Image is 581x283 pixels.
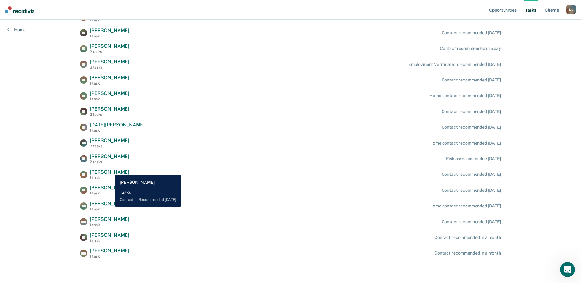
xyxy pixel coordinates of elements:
div: Contact recommended [DATE] [442,219,501,225]
div: L D [566,5,576,14]
span: [PERSON_NAME] [90,106,129,112]
div: Employment Verification recommended [DATE] [408,62,501,67]
div: Contact recommended in a month [434,235,501,240]
div: Contact recommended [DATE] [442,30,501,36]
div: Contact recommended [DATE] [442,125,501,130]
span: [PERSON_NAME] [90,232,129,238]
div: 1 task [90,207,129,211]
div: 1 task [90,128,145,133]
div: 2 tasks [90,50,129,54]
span: [PERSON_NAME] [90,59,129,65]
div: Risk assessment due [DATE] [446,156,501,161]
span: [PERSON_NAME] [90,75,129,81]
div: 1 task [90,34,129,38]
div: 1 task [90,223,129,227]
span: [PERSON_NAME] [90,153,129,159]
iframe: Intercom live chat [560,262,575,277]
div: Contact recommended in a day [440,46,501,51]
span: [PERSON_NAME] [90,43,129,49]
div: 1 task [90,254,129,258]
div: Contact recommended [DATE] [442,109,501,114]
span: [PERSON_NAME] [90,169,129,175]
span: [PERSON_NAME] [90,90,129,96]
div: 1 task [90,191,129,195]
img: Recidiviz [5,6,34,13]
span: [PERSON_NAME] [90,185,129,191]
div: Contact recommended [DATE] [442,172,501,177]
span: [PERSON_NAME] [90,28,129,33]
div: Contact recommended in a month [434,251,501,256]
span: [PERSON_NAME] [90,201,129,206]
div: 1 task [90,81,129,85]
span: [DATE][PERSON_NAME] [90,122,145,128]
span: [PERSON_NAME] [90,138,129,143]
div: Home contact recommended [DATE] [429,141,501,146]
div: 1 task [90,18,129,22]
div: 1 task [90,97,129,101]
div: Contact recommended [DATE] [442,188,501,193]
div: Contact recommended [DATE] [442,77,501,83]
div: 2 tasks [90,112,129,117]
div: 2 tasks [90,160,129,164]
div: 1 task [90,239,129,243]
div: 3 tasks [90,65,129,70]
div: Home contact recommended [DATE] [429,93,501,98]
div: 3 tasks [90,144,129,148]
span: [PERSON_NAME] [90,248,129,254]
div: Home contact recommended [DATE] [429,203,501,209]
div: 1 task [90,175,129,180]
span: [PERSON_NAME] [90,216,129,222]
button: LD [566,5,576,14]
a: Home [7,27,26,32]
